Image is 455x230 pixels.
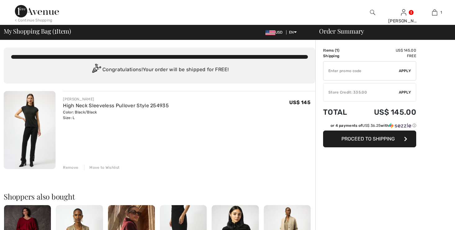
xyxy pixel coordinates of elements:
[357,48,416,53] td: US$ 145.00
[4,28,71,34] span: My Shopping Bag ( Item)
[63,165,78,170] div: Remove
[401,9,406,16] img: My Info
[399,90,411,95] span: Apply
[63,96,169,102] div: [PERSON_NAME]
[323,48,357,53] td: Items ( )
[84,165,119,170] div: Move to Wishlist
[90,64,102,76] img: Congratulation2.svg
[331,123,416,128] div: or 4 payments of with
[63,103,169,108] a: High Neck Sleeveless Pullover Style 254935
[265,30,275,35] img: US Dollar
[15,5,59,17] img: 1ère Avenue
[401,9,406,15] a: Sign In
[289,99,310,105] span: US$ 145
[389,123,411,128] img: Sezzle
[323,123,416,131] div: or 4 payments ofUS$ 36.25withSezzle Click to learn more about Sezzle
[323,62,399,80] input: Promo code
[432,9,437,16] img: My Bag
[357,53,416,59] td: Free
[357,102,416,123] td: US$ 145.00
[265,30,285,34] span: USD
[399,68,411,74] span: Apply
[11,64,308,76] div: Congratulations! Your order will be shipped for FREE!
[388,18,419,24] div: [PERSON_NAME]
[370,9,375,16] img: search the website
[362,123,381,128] span: US$ 36.25
[54,26,56,34] span: 1
[419,9,450,16] a: 1
[4,91,56,169] img: High Neck Sleeveless Pullover Style 254935
[323,131,416,147] button: Proceed to Shipping
[63,109,169,121] div: Color: Black/Black Size: L
[15,17,52,23] div: < Continue Shopping
[4,193,315,200] h2: Shoppers also bought
[312,28,451,34] div: Order Summary
[323,90,399,95] div: Store Credit: 335.00
[440,10,442,15] span: 1
[336,48,338,53] span: 1
[341,136,395,142] span: Proceed to Shipping
[289,30,297,34] span: EN
[323,102,357,123] td: Total
[323,53,357,59] td: Shipping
